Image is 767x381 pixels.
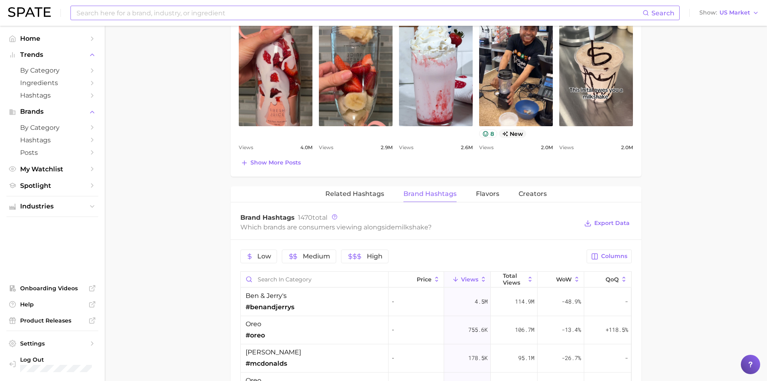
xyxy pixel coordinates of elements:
[303,253,330,260] span: Medium
[699,10,717,15] span: Show
[389,272,444,287] button: Price
[499,129,527,138] span: new
[319,143,333,152] span: Views
[20,92,85,99] span: Hashtags
[444,272,491,287] button: Views
[250,159,301,166] span: Show more posts
[76,6,643,20] input: Search here for a brand, industry, or ingredient
[541,143,553,152] span: 2.0m
[515,297,534,306] span: 114.9m
[241,344,631,373] button: [PERSON_NAME]#mcdonalds-178.5k95.1m-26.7%-
[582,218,631,229] button: Export Data
[20,285,85,292] span: Onboarding Videos
[20,149,85,156] span: Posts
[559,143,574,152] span: Views
[6,179,98,192] a: Spotlight
[6,134,98,146] a: Hashtags
[6,106,98,118] button: Brands
[601,253,627,260] span: Columns
[519,190,547,198] span: Creators
[20,165,85,173] span: My Watchlist
[325,190,384,198] span: Related Hashtags
[6,64,98,77] a: by Category
[6,121,98,134] a: by Category
[20,124,85,131] span: by Category
[6,314,98,327] a: Product Releases
[6,49,98,61] button: Trends
[503,273,525,285] span: Total Views
[240,222,579,233] div: Which brands are consumers viewing alongside ?
[392,353,440,363] span: -
[621,143,633,152] span: 2.0m
[241,272,388,287] input: Search in category
[6,32,98,45] a: Home
[20,51,85,58] span: Trends
[625,353,628,363] span: -
[479,143,494,152] span: Views
[719,10,750,15] span: US Market
[20,67,85,74] span: by Category
[625,297,628,306] span: -
[6,200,98,212] button: Industries
[20,108,85,115] span: Brands
[20,182,85,189] span: Spotlight
[606,276,619,283] span: QoQ
[300,143,312,152] span: 4.0m
[468,353,488,363] span: 178.5k
[468,325,488,335] span: 755.6k
[239,143,253,152] span: Views
[6,89,98,102] a: Hashtags
[476,190,499,198] span: Flavors
[518,353,534,363] span: 95.1m
[562,297,581,306] span: -48.9%
[20,203,85,210] span: Industries
[651,9,674,17] span: Search
[461,276,478,283] span: Views
[246,291,287,301] span: ben & jerry's
[246,302,294,312] span: #benandjerrys
[298,214,312,221] span: 1470
[392,325,440,335] span: -
[20,35,85,42] span: Home
[6,282,98,294] a: Onboarding Videos
[20,136,85,144] span: Hashtags
[20,301,85,308] span: Help
[246,359,287,369] span: #mcdonalds
[399,143,413,152] span: Views
[594,220,630,227] span: Export Data
[479,129,497,138] button: 8
[403,190,457,198] span: Brand Hashtags
[562,325,581,335] span: -13.4%
[6,337,98,350] a: Settings
[6,298,98,310] a: Help
[240,214,295,221] span: Brand Hashtags
[298,214,327,221] span: total
[20,340,85,347] span: Settings
[246,331,265,340] span: #oreo
[587,250,631,263] button: Columns
[6,163,98,175] a: My Watchlist
[241,316,631,344] button: oreo#oreo-755.6k106.7m-13.4%+118.5%
[6,354,98,375] a: Log out. Currently logged in with e-mail aramirez@takasago.com.
[246,348,301,357] span: [PERSON_NAME]
[515,325,534,335] span: 106.7m
[538,272,584,287] button: WoW
[6,146,98,159] a: Posts
[246,319,261,329] span: oreo
[556,276,572,283] span: WoW
[8,7,51,17] img: SPATE
[606,325,628,335] span: +118.5%
[6,77,98,89] a: Ingredients
[257,253,271,260] span: Low
[697,8,761,18] button: ShowUS Market
[584,272,631,287] button: QoQ
[392,297,440,306] span: -
[367,253,382,260] span: High
[395,223,428,231] span: milkshake
[20,79,85,87] span: Ingredients
[491,272,538,287] button: Total Views
[380,143,393,152] span: 2.9m
[562,353,581,363] span: -26.7%
[239,157,303,169] button: Show more posts
[417,276,432,283] span: Price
